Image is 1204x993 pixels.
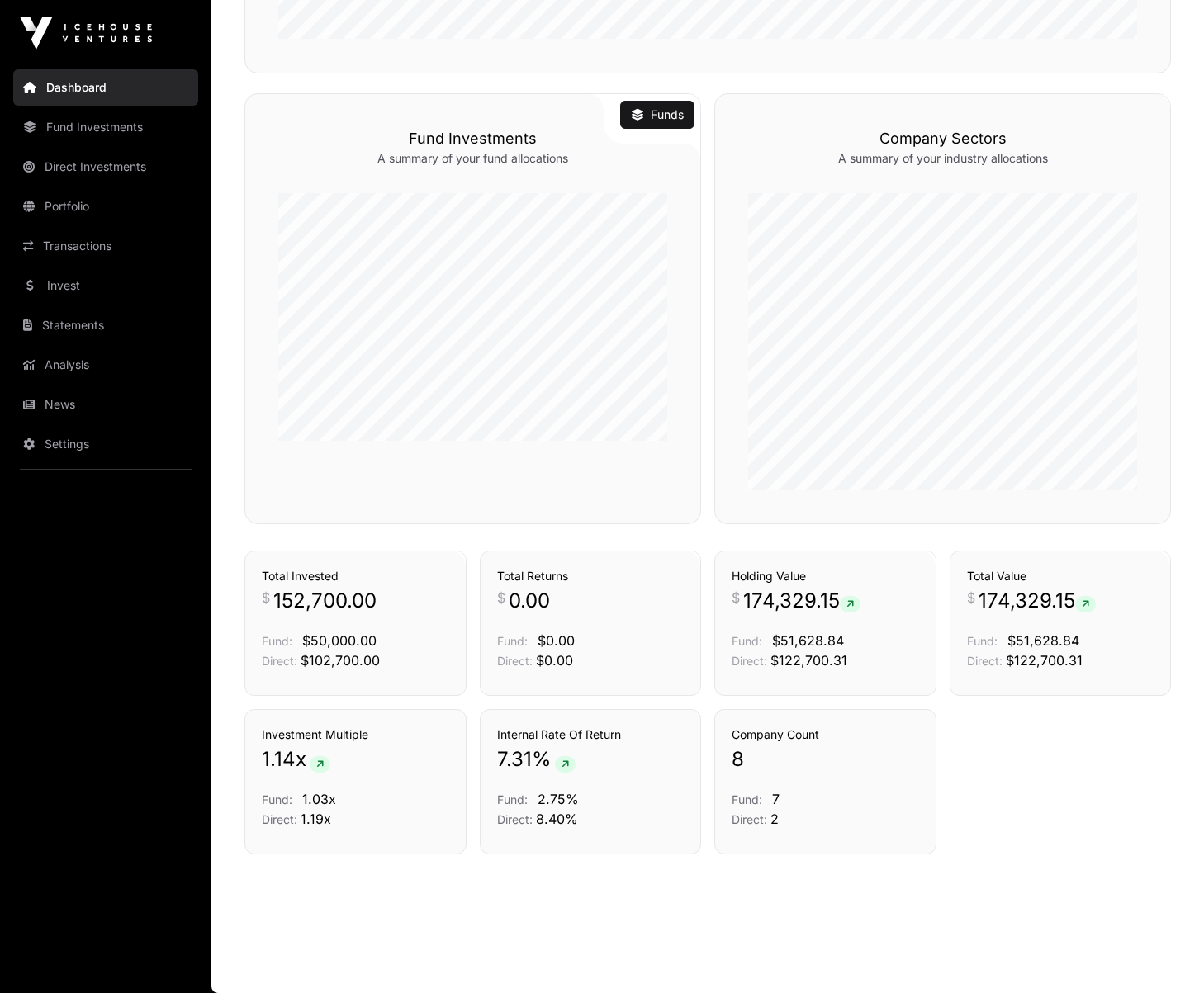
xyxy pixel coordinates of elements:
[497,726,685,743] h3: Internal Rate Of Return
[262,726,449,743] h3: Investment Multiple
[262,746,296,773] span: 1.14
[748,150,1137,167] p: A summary of your industry allocations
[732,634,762,648] span: Fund:
[497,654,533,668] span: Direct:
[296,746,306,773] span: x
[301,811,331,827] span: 1.19x
[302,632,377,649] span: $50,000.00
[732,568,919,584] h3: Holding Value
[13,307,198,343] a: Statements
[262,568,449,584] h3: Total Invested
[1007,632,1079,649] span: $51,628.84
[497,634,528,648] span: Fund:
[1006,652,1083,669] span: $122,700.31
[301,652,380,669] span: $102,700.00
[732,746,744,773] span: 8
[278,150,667,167] p: A summary of your fund allocations
[732,588,740,608] span: $
[770,811,779,827] span: 2
[262,792,292,806] span: Fund:
[13,347,198,383] a: Analysis
[302,791,336,807] span: 1.03x
[13,426,198,462] a: Settings
[273,588,377,614] span: 152,700.00
[509,588,550,614] span: 0.00
[13,69,198,106] a: Dashboard
[772,632,844,649] span: $51,628.84
[497,792,528,806] span: Fund:
[262,588,270,608] span: $
[979,588,1096,614] span: 174,329.15
[538,632,575,649] span: $0.00
[13,109,198,145] a: Fund Investments
[772,791,780,807] span: 7
[20,17,152,50] img: Icehouse Ventures Logo
[732,792,762,806] span: Fund:
[278,127,667,150] h3: Fund Investments
[497,568,685,584] h3: Total Returns
[13,228,198,264] a: Transactions
[532,746,552,773] span: %
[967,634,998,648] span: Fund:
[262,812,297,826] span: Direct:
[13,267,198,304] a: Invest
[743,588,860,614] span: 174,329.15
[538,791,579,807] span: 2.75%
[732,654,767,668] span: Direct:
[536,811,578,827] span: 8.40%
[732,726,919,743] h3: Company Count
[262,654,297,668] span: Direct:
[748,127,1137,150] h3: Company Sectors
[967,568,1154,584] h3: Total Value
[1121,914,1204,993] iframe: Chat Widget
[13,188,198,225] a: Portfolio
[13,386,198,423] a: News
[497,812,533,826] span: Direct:
[732,812,767,826] span: Direct:
[631,106,684,123] a: Funds
[13,149,198,185] a: Direct Investments
[967,588,975,608] span: $
[262,634,292,648] span: Fund:
[770,652,847,669] span: $122,700.31
[497,746,532,773] span: 7.31
[967,654,1003,668] span: Direct:
[620,101,694,129] button: Funds
[536,652,573,669] span: $0.00
[497,588,505,608] span: $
